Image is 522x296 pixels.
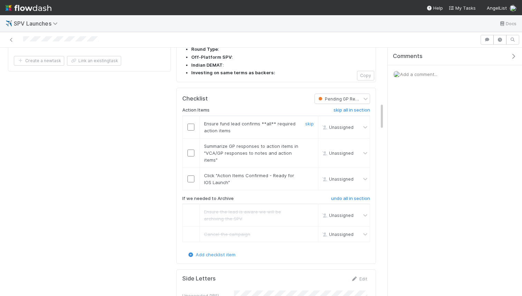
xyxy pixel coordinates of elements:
img: avatar_d2b43477-63dc-4e62-be5b-6fdd450c05a1.png [510,5,516,12]
span: Unassigned [321,176,354,181]
button: Copy [357,71,374,80]
span: Pending GP Review [317,96,365,102]
h5: Side Letters [182,275,216,282]
img: avatar_d2b43477-63dc-4e62-be5b-6fdd450c05a1.png [393,71,400,78]
span: Unassigned [321,232,354,237]
span: Summarize GP responses to action items in "VCA/GP responses to notes and action items" [204,143,298,163]
span: ✈️ [6,20,12,26]
a: My Tasks [448,4,476,11]
span: SPV Launches [14,20,61,27]
div: Help [426,4,443,11]
span: Ensure fund lead confirms **all** required action items [204,121,296,133]
span: Unassigned [321,124,354,130]
h6: Action Items [182,107,210,113]
a: Add checklist item [187,252,235,257]
span: Click "Action Items Confirmed - Ready for IOS Launch" [204,173,294,185]
h5: Checklist [182,95,208,102]
a: skip [305,121,314,126]
a: Docs [499,19,516,28]
strong: Indian DEMAT [191,62,223,68]
span: Ensure the lead is aware we will be archiving the SPV [204,209,281,221]
span: My Tasks [448,5,476,11]
span: Comments [393,53,423,60]
button: Link an existingtask [67,56,121,66]
h6: If we needed to Archive [182,196,234,201]
span: Cancel the campaign [204,231,250,237]
strong: Investing on same terms as backers: [191,70,275,75]
strong: Off-Platform SPV [191,54,232,60]
a: undo all in section [331,196,370,204]
span: Unassigned [321,150,354,155]
a: Edit [351,276,367,281]
button: Create a newtask [14,56,64,66]
strong: Round Type [191,46,218,52]
li: : [191,62,370,69]
li: : [191,54,370,61]
span: Add a comment... [400,71,437,77]
a: skip all in section [333,107,370,116]
span: Unassigned [321,213,354,218]
h6: skip all in section [333,107,370,113]
span: AngelList [487,5,507,11]
li: : [191,46,370,53]
img: logo-inverted-e16ddd16eac7371096b0.svg [6,2,51,14]
h6: undo all in section [331,196,370,201]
